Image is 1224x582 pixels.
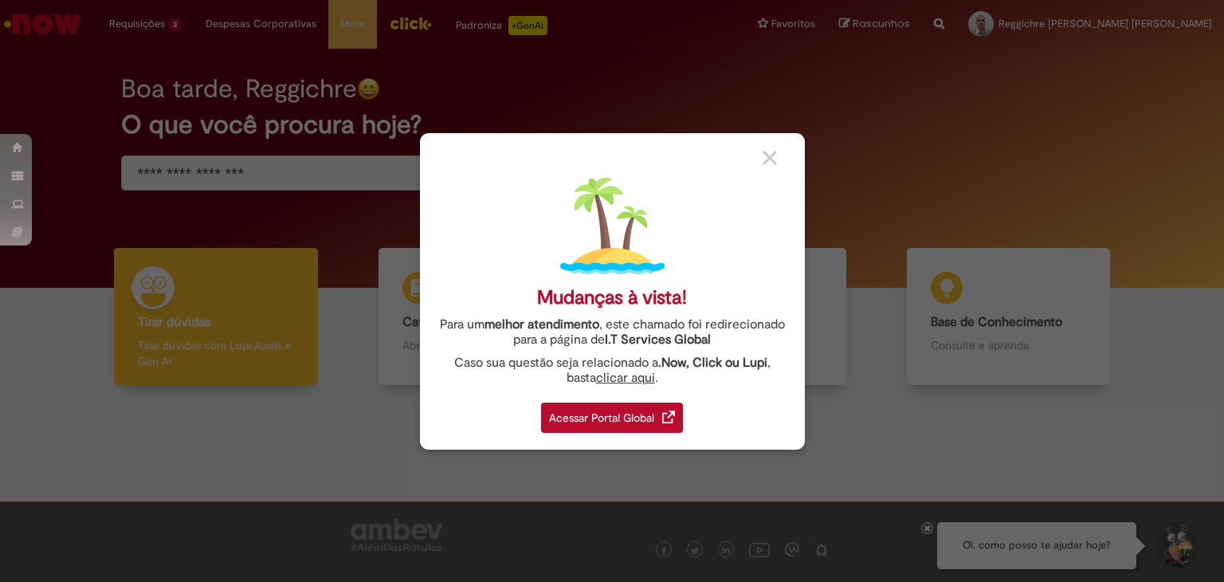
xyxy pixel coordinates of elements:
[541,403,683,433] div: Acessar Portal Global
[541,394,683,433] a: Acessar Portal Global
[596,361,655,386] a: clicar aqui
[432,356,793,386] div: Caso sua questão seja relacionado a , basta .
[537,286,687,309] div: Mudanças à vista!
[484,317,599,332] strong: melhor atendimento
[560,174,665,278] img: island.png
[605,323,711,348] a: I.T Services Global
[658,355,767,371] strong: .Now, Click ou Lupi
[763,151,777,165] img: close_button_grey.png
[432,317,793,348] div: Para um , este chamado foi redirecionado para a página de
[662,411,675,423] img: redirect_link.png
